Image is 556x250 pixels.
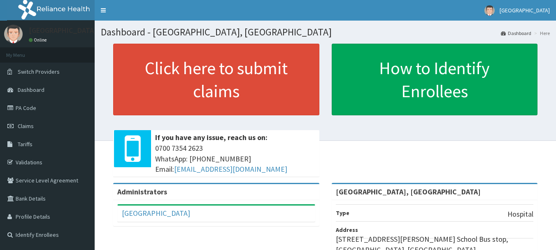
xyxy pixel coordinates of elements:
a: Click here to submit claims [113,44,319,115]
a: Dashboard [501,30,531,37]
p: [GEOGRAPHIC_DATA] [29,27,97,34]
img: User Image [484,5,495,16]
a: How to Identify Enrollees [332,44,538,115]
span: Switch Providers [18,68,60,75]
b: Address [336,226,358,234]
span: [GEOGRAPHIC_DATA] [500,7,550,14]
img: User Image [4,25,23,43]
li: Here [532,30,550,37]
span: 0700 7354 2623 WhatsApp: [PHONE_NUMBER] Email: [155,143,315,175]
span: Tariffs [18,140,33,148]
strong: [GEOGRAPHIC_DATA], [GEOGRAPHIC_DATA] [336,187,481,196]
b: If you have any issue, reach us on: [155,133,268,142]
h1: Dashboard - [GEOGRAPHIC_DATA], [GEOGRAPHIC_DATA] [101,27,550,37]
b: Type [336,209,349,217]
a: [EMAIL_ADDRESS][DOMAIN_NAME] [174,164,287,174]
a: [GEOGRAPHIC_DATA] [122,208,190,218]
p: Hospital [507,209,533,220]
a: Online [29,37,49,43]
span: Claims [18,122,34,130]
span: Dashboard [18,86,44,93]
b: Administrators [117,187,167,196]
